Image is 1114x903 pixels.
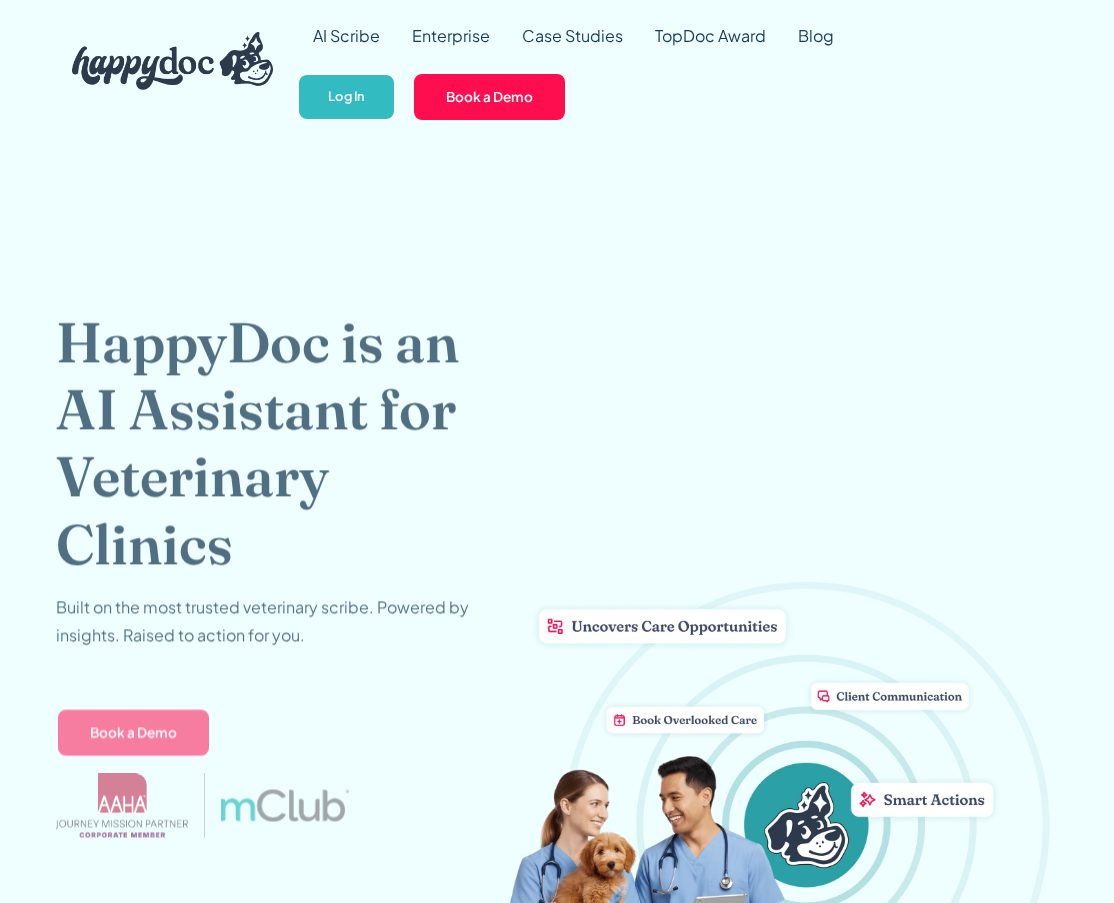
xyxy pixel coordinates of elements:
img: AAHA Advantage logo [56,773,188,837]
a: Log In [297,73,396,122]
h1: HappyDoc is an AI Assistant for Veterinary Clinics [56,308,507,577]
img: mclub logo [220,789,348,821]
a: home [56,27,274,95]
a: Book a Demo [412,72,567,122]
p: Built on the most trusted veterinary scribe. Powered by insights. Raised to action for you. [56,593,507,649]
img: HappyDoc Logo: A happy dog with his ear up, listening. [72,32,274,90]
a: Book a Demo [56,707,211,757]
